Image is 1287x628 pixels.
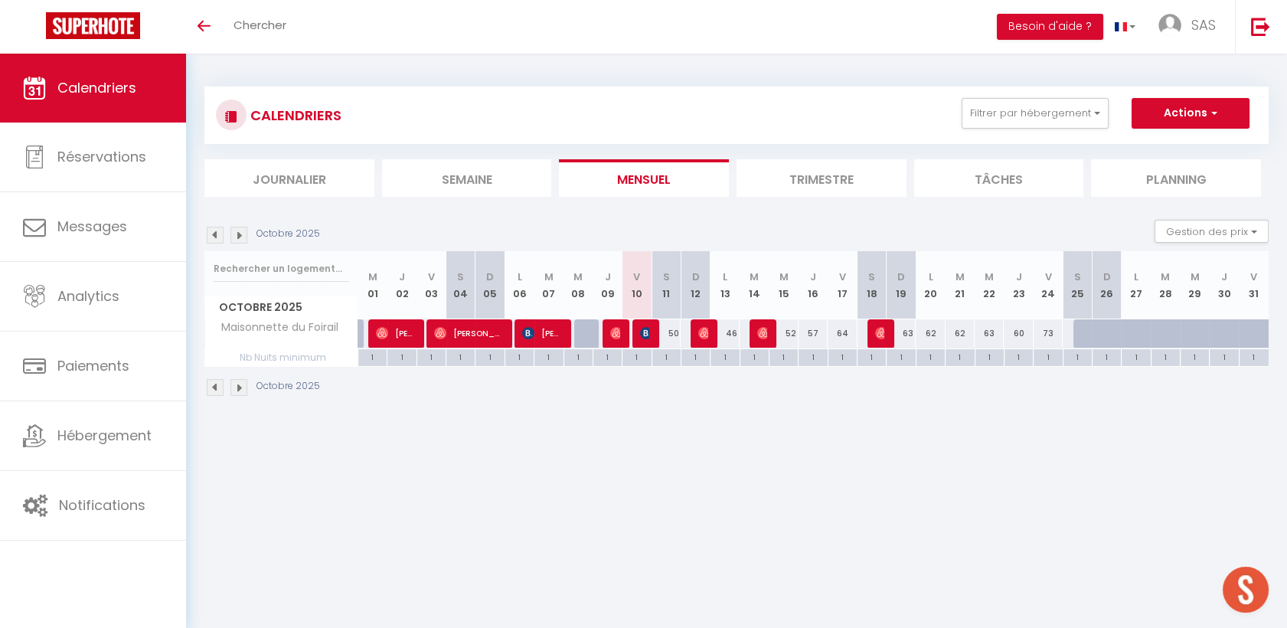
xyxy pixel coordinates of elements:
span: Réservations [57,147,146,166]
th: 25 [1063,251,1092,319]
span: [PERSON_NAME] [376,319,415,348]
div: 63 [887,319,916,348]
th: 20 [916,251,945,319]
th: 15 [769,251,799,319]
h3: CALENDRIERS [247,98,341,132]
th: 30 [1210,251,1239,319]
div: 1 [975,349,1004,364]
div: 1 [916,349,945,364]
div: 1 [769,349,798,364]
abbr: V [1044,270,1051,284]
span: [PERSON_NAME] [434,319,502,348]
button: Gestion des prix [1155,220,1269,243]
abbr: D [486,270,494,284]
span: [PERSON_NAME] [522,319,561,348]
th: 04 [446,251,475,319]
div: 46 [710,319,740,348]
div: 1 [622,349,651,364]
img: logout [1251,17,1270,36]
th: 21 [946,251,975,319]
abbr: M [750,270,759,284]
abbr: M [1161,270,1170,284]
abbr: J [605,270,611,284]
span: Analytics [57,286,119,306]
th: 29 [1181,251,1210,319]
th: 27 [1122,251,1151,319]
abbr: D [897,270,905,284]
div: 1 [857,349,886,364]
span: Paiements [57,356,129,375]
abbr: M [985,270,994,284]
li: Tâches [914,159,1084,197]
div: 62 [916,319,945,348]
abbr: J [1016,270,1022,284]
abbr: L [929,270,933,284]
th: 26 [1092,251,1121,319]
th: 01 [358,251,387,319]
th: 10 [622,251,652,319]
div: 1 [475,349,504,364]
abbr: J [399,270,405,284]
li: Planning [1091,159,1261,197]
abbr: J [1221,270,1227,284]
span: SAS [1191,15,1216,34]
div: 1 [358,349,387,364]
abbr: L [723,270,727,284]
th: 12 [681,251,710,319]
abbr: L [517,270,521,284]
abbr: L [1134,270,1138,284]
th: 17 [828,251,857,319]
th: 31 [1239,251,1269,319]
div: 1 [593,349,622,364]
div: 73 [1034,319,1063,348]
abbr: V [633,270,640,284]
abbr: V [428,270,435,284]
li: Journalier [204,159,374,197]
div: 1 [946,349,974,364]
span: Marine Lobbe [875,319,885,348]
th: 14 [740,251,769,319]
div: 1 [446,349,475,364]
div: 1 [887,349,915,364]
span: Hébergement [57,426,152,445]
div: 1 [1034,349,1062,364]
th: 05 [475,251,505,319]
div: 62 [946,319,975,348]
th: 28 [1151,251,1180,319]
abbr: S [663,270,670,284]
abbr: S [1074,270,1081,284]
abbr: M [955,270,965,284]
div: 50 [652,319,681,348]
div: 1 [710,349,739,364]
abbr: V [839,270,846,284]
div: 60 [1004,319,1033,348]
span: [PERSON_NAME] [757,319,767,348]
span: Octobre 2025 [205,296,358,319]
li: Semaine [382,159,552,197]
div: 1 [1122,349,1150,364]
abbr: D [692,270,700,284]
img: Super Booking [46,12,140,39]
abbr: M [1191,270,1200,284]
span: Maisonnette du Foirail [207,319,342,336]
div: 1 [1210,349,1238,364]
div: 1 [564,349,593,364]
th: 03 [416,251,446,319]
th: 19 [887,251,916,319]
th: 16 [799,251,828,319]
div: 52 [769,319,799,348]
img: ... [1158,14,1181,37]
p: Octobre 2025 [256,379,320,394]
abbr: S [457,270,464,284]
span: Chercher [234,17,286,33]
div: 1 [417,349,446,364]
div: 57 [799,319,828,348]
div: 1 [1151,349,1180,364]
div: Ouvrir le chat [1223,567,1269,613]
div: 1 [799,349,827,364]
span: [PERSON_NAME] [698,319,708,348]
div: 1 [387,349,416,364]
th: 24 [1034,251,1063,319]
span: Ludivine Boullay [610,319,620,348]
th: 23 [1004,251,1033,319]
